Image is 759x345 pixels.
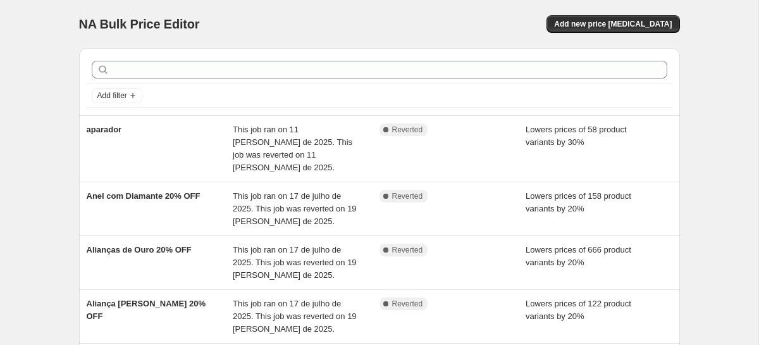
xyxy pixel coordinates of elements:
[546,15,679,33] button: Add new price [MEDICAL_DATA]
[87,299,206,321] span: Aliança [PERSON_NAME] 20% OFF
[526,245,631,267] span: Lowers prices of 666 product variants by 20%
[97,91,127,101] span: Add filter
[526,125,627,147] span: Lowers prices of 58 product variants by 30%
[392,299,423,309] span: Reverted
[87,245,192,254] span: Alianças de Ouro 20% OFF
[392,125,423,135] span: Reverted
[79,17,200,31] span: NA Bulk Price Editor
[87,125,122,134] span: aparador
[92,88,142,103] button: Add filter
[87,191,201,201] span: Anel com Diamante 20% OFF
[554,19,672,29] span: Add new price [MEDICAL_DATA]
[233,245,357,280] span: This job ran on 17 de julho de 2025. This job was reverted on 19 [PERSON_NAME] de 2025.
[233,191,357,226] span: This job ran on 17 de julho de 2025. This job was reverted on 19 [PERSON_NAME] de 2025.
[392,245,423,255] span: Reverted
[526,191,631,213] span: Lowers prices of 158 product variants by 20%
[526,299,631,321] span: Lowers prices of 122 product variants by 20%
[233,299,357,334] span: This job ran on 17 de julho de 2025. This job was reverted on 19 [PERSON_NAME] de 2025.
[233,125,352,172] span: This job ran on 11 [PERSON_NAME] de 2025. This job was reverted on 11 [PERSON_NAME] de 2025.
[392,191,423,201] span: Reverted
